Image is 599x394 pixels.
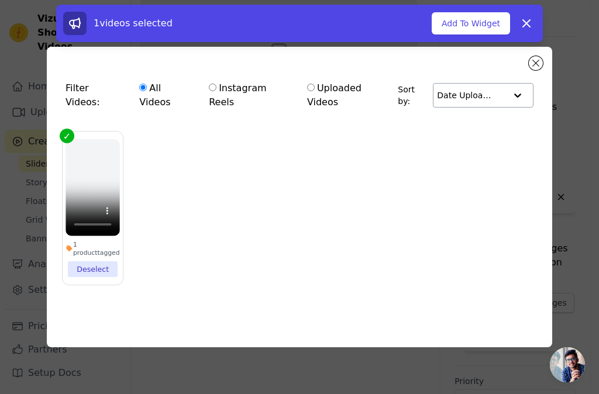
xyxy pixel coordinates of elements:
[66,75,398,116] div: Filter Videos:
[550,347,585,382] div: Open chat
[398,83,533,108] div: Sort by:
[208,81,291,110] label: Instagram Reels
[94,18,173,29] span: 1 videos selected
[432,12,510,34] button: Add To Widget
[66,240,120,257] div: 1 product tagged
[307,81,392,110] label: Uploaded Videos
[529,56,543,70] button: Close modal
[139,81,193,110] label: All Videos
